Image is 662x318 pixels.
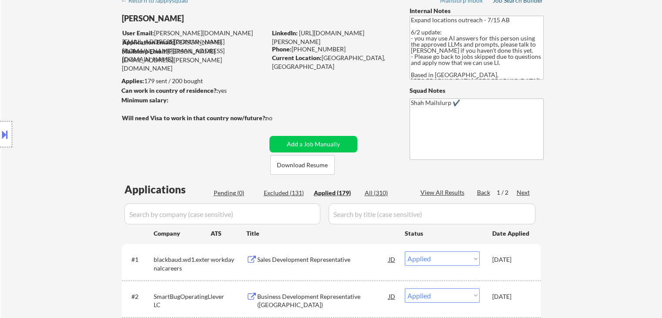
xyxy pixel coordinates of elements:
div: blackbaud.wd1.externalcareers [154,255,211,272]
div: Date Applied [492,229,531,238]
input: Search by title (case sensitive) [329,203,535,224]
button: Add a Job Manually [269,136,357,152]
div: JD [388,288,397,304]
div: [PERSON_NAME][DOMAIN_NAME][EMAIL_ADDRESS][DOMAIN_NAME] [122,29,266,46]
div: View All Results [420,188,467,197]
strong: Application Email: [122,38,174,46]
div: All (310) [365,189,408,197]
strong: Phone: [272,45,292,53]
strong: Will need Visa to work in that country now/future?: [122,114,267,122]
div: Applied (179) [314,189,357,197]
div: [GEOGRAPHIC_DATA], [GEOGRAPHIC_DATA] [272,54,395,71]
div: Company [154,229,211,238]
div: Internal Notes [410,7,544,15]
strong: User Email: [122,29,154,37]
div: workday [211,255,246,264]
div: SmartBugOperatingLLC [154,292,211,309]
strong: LinkedIn: [272,29,298,37]
div: Sales Development Representative [257,255,389,264]
strong: Mailslurp Email: [122,47,167,55]
div: Next [517,188,531,197]
input: Search by company (case sensitive) [124,203,320,224]
div: no [265,114,290,122]
div: [PERSON_NAME][DOMAIN_NAME][EMAIL_ADDRESS][DOMAIN_NAME] [122,38,266,64]
a: [URL][DOMAIN_NAME][PERSON_NAME] [272,29,364,45]
div: 179 sent / 200 bought [121,77,266,85]
div: Applications [124,184,211,195]
div: [PERSON_NAME] [122,13,301,24]
div: Pending (0) [214,189,257,197]
div: JD [388,251,397,267]
div: Title [246,229,397,238]
div: [DATE] [492,255,531,264]
div: Status [405,225,480,241]
div: 1 / 2 [497,188,517,197]
div: Business Development Representative ([GEOGRAPHIC_DATA]) [257,292,389,309]
div: [DATE] [492,292,531,301]
div: #2 [131,292,147,301]
div: yes [121,86,264,95]
button: Download Resume [270,155,335,175]
strong: Can work in country of residence?: [121,87,218,94]
div: Back [477,188,491,197]
div: lever [211,292,246,301]
div: ATS [211,229,246,238]
div: Excluded (131) [264,189,307,197]
strong: Current Location: [272,54,322,61]
div: [PERSON_NAME][EMAIL_ADDRESS][PERSON_NAME][DOMAIN_NAME] [122,47,266,73]
div: Squad Notes [410,86,544,95]
div: #1 [131,255,147,264]
div: [PHONE_NUMBER] [272,45,395,54]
